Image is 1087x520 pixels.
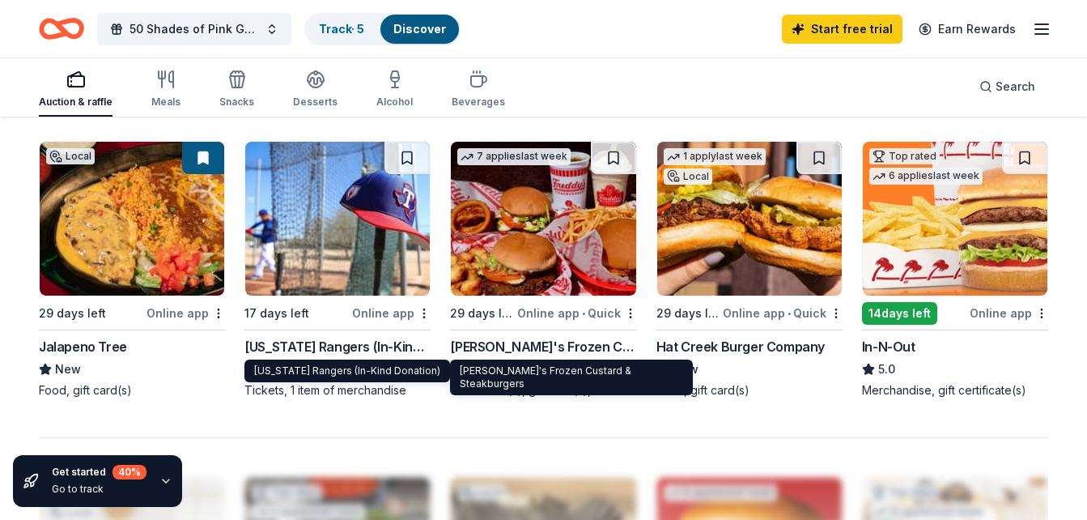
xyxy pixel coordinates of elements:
[862,302,937,325] div: 14 days left
[452,96,505,109] div: Beverages
[909,15,1025,44] a: Earn Rewards
[293,96,338,109] div: Desserts
[450,141,636,399] a: Image for Freddy's Frozen Custard & Steakburgers7 applieslast week29 days leftOnline app•Quick[PE...
[293,63,338,117] button: Desserts
[113,465,146,480] div: 40 %
[52,465,146,480] div: Get started
[244,304,309,323] div: 17 days left
[39,337,127,356] div: Jalapeno Tree
[46,148,95,164] div: Local
[862,141,1048,399] a: Image for In-N-OutTop rated6 applieslast week14days leftOnline appIn-N-Out5.0Merchandise, gift ce...
[39,304,106,323] div: 29 days left
[352,303,431,323] div: Online app
[376,63,413,117] button: Alcohol
[966,70,1048,103] button: Search
[869,148,940,164] div: Top rated
[319,22,364,36] a: Track· 5
[244,337,431,356] div: [US_STATE] Rangers (In-Kind Donation)
[376,96,413,109] div: Alcohol
[244,360,450,382] div: [US_STATE] Rangers (In-Kind Donation)
[450,360,693,395] div: [PERSON_NAME]'s Frozen Custard & Steakburgers
[996,77,1035,96] span: Search
[39,10,84,48] a: Home
[245,142,430,296] img: Image for Texas Rangers (In-Kind Donation)
[151,63,180,117] button: Meals
[451,142,635,296] img: Image for Freddy's Frozen Custard & Steakburgers
[782,15,902,44] a: Start free trial
[457,148,571,165] div: 7 applies last week
[39,96,113,109] div: Auction & raffle
[130,19,259,39] span: 50 Shades of Pink Gala
[657,142,842,296] img: Image for Hat Creek Burger Company
[970,303,1048,323] div: Online app
[219,96,254,109] div: Snacks
[219,63,254,117] button: Snacks
[146,303,225,323] div: Online app
[862,382,1048,399] div: Merchandise, gift certificate(s)
[723,303,843,323] div: Online app Quick
[517,303,637,323] div: Online app Quick
[862,337,915,356] div: In-N-Out
[151,96,180,109] div: Meals
[393,22,446,36] a: Discover
[304,13,461,45] button: Track· 5Discover
[40,142,224,296] img: Image for Jalapeno Tree
[656,141,843,399] a: Image for Hat Creek Burger Company1 applylast weekLocal29 days leftOnline app•QuickHat Creek Burg...
[869,168,983,185] div: 6 applies last week
[863,142,1047,296] img: Image for In-N-Out
[664,168,712,185] div: Local
[452,63,505,117] button: Beverages
[450,304,513,323] div: 29 days left
[55,360,81,379] span: New
[244,141,431,399] a: Image for Texas Rangers (In-Kind Donation)17 days leftOnline app[US_STATE] Rangers (In-Kind Donat...
[788,307,791,320] span: •
[244,382,431,399] div: Tickets, 1 item of merchandise
[39,382,225,399] div: Food, gift card(s)
[52,483,146,496] div: Go to track
[656,382,843,399] div: Food, gift card(s)
[656,304,720,323] div: 29 days left
[39,63,113,117] button: Auction & raffle
[582,307,585,320] span: •
[656,337,825,356] div: Hat Creek Burger Company
[664,148,766,165] div: 1 apply last week
[97,13,291,45] button: 50 Shades of Pink Gala
[878,360,895,379] span: 5.0
[450,337,636,356] div: [PERSON_NAME]'s Frozen Custard & Steakburgers
[39,141,225,399] a: Image for Jalapeno TreeLocal29 days leftOnline appJalapeno TreeNewFood, gift card(s)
